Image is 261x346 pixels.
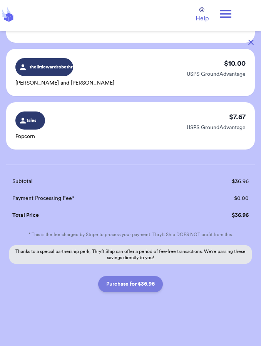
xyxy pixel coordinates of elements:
[27,117,37,124] span: tales
[184,190,255,207] td: $ 0.00
[6,207,184,224] td: Total Price
[229,111,246,122] p: $ 7.67
[184,207,255,224] td: $ 36.96
[15,133,45,140] p: Popcorn
[224,58,246,69] p: $ 10.00
[184,173,255,190] td: $ 36.96
[98,276,163,292] button: Purchase for $36.96
[9,245,252,264] p: Thanks to a special partnership perk, Thryft Ship can offer a period of fee-free transactions. We...
[30,63,77,70] span: thelittlewardrobethrift
[15,79,114,87] p: [PERSON_NAME] and [PERSON_NAME]
[187,70,246,78] p: USPS GroundAdvantage
[187,124,246,131] p: USPS GroundAdvantage
[6,231,255,238] p: * This is the fee charged by Stripe to process your payment. Thryft Ship DOES NOT profit from this.
[6,173,184,190] td: Subtotal
[196,14,209,23] span: Help
[6,190,184,207] td: Payment Processing Fee*
[196,7,209,23] a: Help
